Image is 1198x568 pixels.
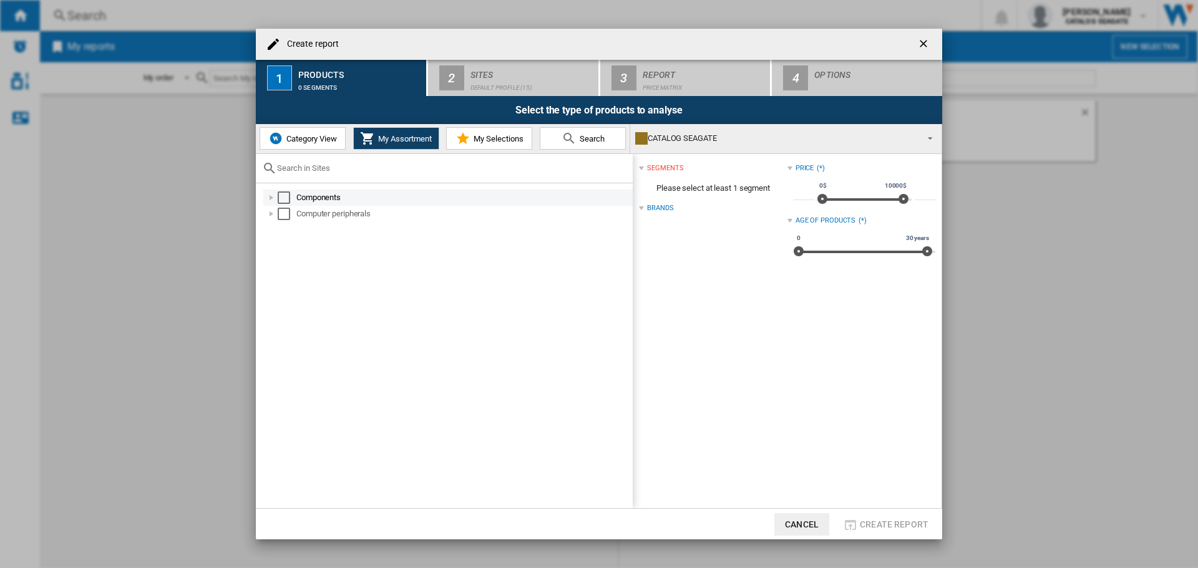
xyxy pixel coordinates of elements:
[256,96,942,124] div: Select the type of products to analyse
[839,513,932,536] button: Create report
[912,32,937,57] button: getI18NText('BUTTONS.CLOSE_DIALOG')
[860,519,928,529] span: Create report
[439,65,464,90] div: 2
[635,130,917,147] div: CATALOG SEAGATE
[298,65,421,78] div: Products
[647,203,673,213] div: Brands
[267,65,292,90] div: 1
[611,65,636,90] div: 3
[796,163,814,173] div: Price
[283,134,337,143] span: Category View
[783,65,808,90] div: 4
[577,134,605,143] span: Search
[268,131,283,146] img: wiser-icon-blue.png
[795,233,802,243] span: 0
[796,216,856,226] div: Age of products
[296,208,631,220] div: Computer peripherals
[647,163,683,173] div: segments
[639,176,787,200] span: Please select at least 1 segment
[540,127,626,150] button: Search
[470,78,593,91] div: Default profile (15)
[772,60,942,96] button: 4 Options
[278,208,296,220] md-checkbox: Select
[643,65,766,78] div: Report
[643,78,766,91] div: Price Matrix
[353,127,439,150] button: My Assortment
[298,78,421,91] div: 0 segments
[277,163,626,173] input: Search in Sites
[296,191,631,204] div: Components
[470,65,593,78] div: Sites
[256,60,427,96] button: 1 Products 0 segments
[883,181,908,191] span: 10000$
[281,38,339,51] h4: Create report
[904,233,931,243] span: 30 years
[600,60,772,96] button: 3 Report Price Matrix
[278,191,296,204] md-checkbox: Select
[446,127,532,150] button: My Selections
[470,134,524,143] span: My Selections
[375,134,432,143] span: My Assortment
[774,513,829,536] button: Cancel
[260,127,346,150] button: Category View
[917,37,932,52] ng-md-icon: getI18NText('BUTTONS.CLOSE_DIALOG')
[817,181,829,191] span: 0$
[814,65,937,78] div: Options
[428,60,600,96] button: 2 Sites Default profile (15)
